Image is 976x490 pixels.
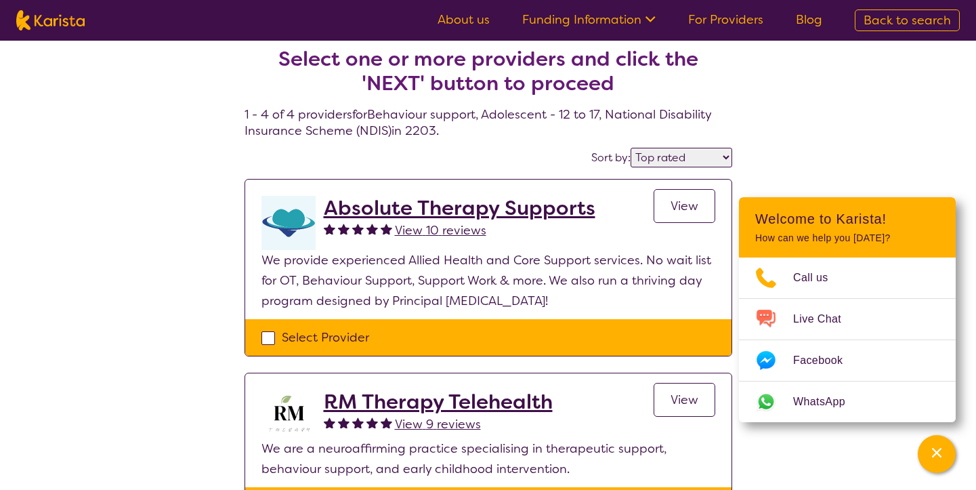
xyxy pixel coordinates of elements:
[864,12,951,28] span: Back to search
[793,268,845,288] span: Call us
[366,223,378,234] img: fullstar
[352,417,364,428] img: fullstar
[654,383,715,417] a: View
[261,390,316,438] img: b3hjthhf71fnbidirs13.png
[755,232,939,244] p: How can we help you [DATE]?
[352,223,364,234] img: fullstar
[688,12,763,28] a: For Providers
[796,12,822,28] a: Blog
[366,417,378,428] img: fullstar
[324,196,595,220] a: Absolute Therapy Supports
[739,382,956,422] a: Web link opens in a new tab.
[381,223,392,234] img: fullstar
[395,222,486,239] span: View 10 reviews
[793,350,859,371] span: Facebook
[16,10,85,30] img: Karista logo
[324,390,553,414] a: RM Therapy Telehealth
[338,417,349,428] img: fullstar
[261,196,316,250] img: otyvwjbtyss6nczvq3hf.png
[654,189,715,223] a: View
[261,47,716,96] h2: Select one or more providers and click the 'NEXT' button to proceed
[338,223,349,234] img: fullstar
[438,12,490,28] a: About us
[671,198,698,214] span: View
[395,220,486,241] a: View 10 reviews
[793,392,862,412] span: WhatsApp
[324,223,335,234] img: fullstar
[918,435,956,473] button: Channel Menu
[395,416,481,432] span: View 9 reviews
[793,309,857,329] span: Live Chat
[324,417,335,428] img: fullstar
[739,197,956,422] div: Channel Menu
[671,392,698,408] span: View
[395,414,481,434] a: View 9 reviews
[381,417,392,428] img: fullstar
[739,258,956,422] ul: Choose channel
[591,150,631,165] label: Sort by:
[261,438,715,479] p: We are a neuroaffirming practice specialising in therapeutic support, behaviour support, and earl...
[245,14,732,139] h4: 1 - 4 of 4 providers for Behaviour support , Adolescent - 12 to 17 , National Disability Insuranc...
[855,9,960,31] a: Back to search
[261,250,715,311] p: We provide experienced Allied Health and Core Support services. No wait list for OT, Behaviour Su...
[522,12,656,28] a: Funding Information
[755,211,939,227] h2: Welcome to Karista!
